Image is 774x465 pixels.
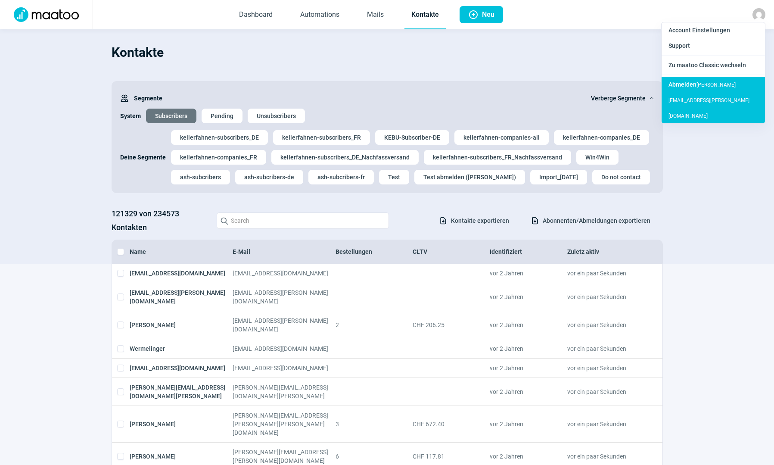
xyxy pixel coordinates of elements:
[567,383,644,400] div: vor ein paar Sekunden
[567,411,644,437] div: vor ein paar Sekunden
[490,269,567,278] div: vor 2 Jahren
[120,109,141,123] div: System
[171,150,266,165] button: kellerfahnen-companies_FR
[235,170,303,184] button: ash-subcribers-de
[271,150,419,165] button: kellerfahnen-subscribers_DE_Nachfassversand
[280,150,410,164] span: kellerfahnen-subscribers_DE_Nachfassversand
[130,316,233,334] div: [PERSON_NAME]
[9,7,84,22] img: Logo
[668,42,690,49] span: Support
[567,316,644,334] div: vor ein paar Sekunden
[336,448,413,465] div: 6
[379,170,409,184] button: Test
[433,150,562,164] span: kellerfahnen-subscribers_FR_Nachfassversand
[232,1,280,29] a: Dashboard
[180,131,259,144] span: kellerfahnen-subscribers_DE
[384,131,440,144] span: KEBU-Subscriber-DE
[317,170,365,184] span: ash-subcribers-fr
[233,247,336,256] div: E-Mail
[130,247,233,256] div: Name
[482,6,494,23] span: Neu
[273,130,370,145] button: kellerfahnen-subscribers_FR
[233,344,336,353] div: [EMAIL_ADDRESS][DOMAIN_NAME]
[430,213,518,228] button: Kontakte exportieren
[257,109,296,123] span: Unsubscribers
[171,130,268,145] button: kellerfahnen-subscribers_DE
[592,170,650,184] button: Do not contact
[454,130,549,145] button: kellerfahnen-companies-all
[567,344,644,353] div: vor ein paar Sekunden
[567,288,644,306] div: vor ein paar Sekunden
[360,1,391,29] a: Mails
[233,364,336,372] div: [EMAIL_ADDRESS][DOMAIN_NAME]
[601,170,641,184] span: Do not contact
[217,212,389,229] input: Search
[375,130,449,145] button: KEBU-Subscriber-DE
[463,131,540,144] span: kellerfahnen-companies-all
[336,411,413,437] div: 3
[490,364,567,372] div: vor 2 Jahren
[490,383,567,400] div: vor 2 Jahren
[530,170,587,184] button: Import_[DATE]
[120,130,166,184] div: Deine Segmente
[543,214,650,228] span: Abonnenten/Abmeldungen exportieren
[233,448,336,465] div: [PERSON_NAME][EMAIL_ADDRESS][PERSON_NAME][DOMAIN_NAME]
[490,288,567,306] div: vor 2 Jahren
[211,109,233,123] span: Pending
[490,247,567,256] div: Identifiziert
[130,383,233,400] div: [PERSON_NAME][EMAIL_ADDRESS][DOMAIN_NAME][PERSON_NAME]
[668,27,730,34] span: Account Einstellungen
[180,170,221,184] span: ash-subcribers
[752,8,765,21] img: avatar
[413,411,490,437] div: CHF 672.40
[336,316,413,334] div: 2
[413,247,490,256] div: CLTV
[563,131,640,144] span: kellerfahnen-companies_DE
[180,150,257,164] span: kellerfahnen-companies_FR
[567,269,644,278] div: vor ein paar Sekunden
[414,170,525,184] button: Test abmelden ([PERSON_NAME])
[413,448,490,465] div: CHF 117.81
[202,109,242,123] button: Pending
[130,344,233,353] div: Wermelinger
[146,109,196,123] button: Subscribers
[668,62,746,69] span: Zu maatoo Classic wechseln
[424,150,571,165] button: kellerfahnen-subscribers_FR_Nachfassversand
[576,150,619,165] button: Win4Win
[567,364,644,372] div: vor ein paar Sekunden
[282,131,361,144] span: kellerfahnen-subscribers_FR
[130,364,233,372] div: [EMAIL_ADDRESS][DOMAIN_NAME]
[233,316,336,334] div: [EMAIL_ADDRESS][PERSON_NAME][DOMAIN_NAME]
[460,6,503,23] button: Neu
[112,38,663,67] h1: Kontakte
[130,411,233,437] div: [PERSON_NAME]
[233,411,336,437] div: [PERSON_NAME][EMAIL_ADDRESS][PERSON_NAME][PERSON_NAME][DOMAIN_NAME]
[668,81,696,88] span: Abmelden
[522,213,659,228] button: Abonnenten/Abmeldungen exportieren
[591,93,646,103] span: Verberge Segmente
[490,448,567,465] div: vor 2 Jahren
[244,170,294,184] span: ash-subcribers-de
[490,344,567,353] div: vor 2 Jahren
[404,1,446,29] a: Kontakte
[130,288,233,306] div: [EMAIL_ADDRESS][PERSON_NAME][DOMAIN_NAME]
[293,1,346,29] a: Automations
[171,170,230,184] button: ash-subcribers
[567,448,644,465] div: vor ein paar Sekunden
[120,90,162,107] div: Segmente
[567,247,644,256] div: Zuletz aktiv
[308,170,374,184] button: ash-subcribers-fr
[554,130,649,145] button: kellerfahnen-companies_DE
[490,316,567,334] div: vor 2 Jahren
[233,383,336,400] div: [PERSON_NAME][EMAIL_ADDRESS][DOMAIN_NAME][PERSON_NAME]
[130,269,233,278] div: [EMAIL_ADDRESS][DOMAIN_NAME]
[233,288,336,306] div: [EMAIL_ADDRESS][PERSON_NAME][DOMAIN_NAME]
[668,82,749,119] span: [PERSON_NAME][EMAIL_ADDRESS][PERSON_NAME][DOMAIN_NAME]
[130,448,233,465] div: [PERSON_NAME]
[336,247,413,256] div: Bestellungen
[233,269,336,278] div: [EMAIL_ADDRESS][DOMAIN_NAME]
[490,411,567,437] div: vor 2 Jahren
[388,170,400,184] span: Test
[423,170,516,184] span: Test abmelden ([PERSON_NAME])
[585,150,609,164] span: Win4Win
